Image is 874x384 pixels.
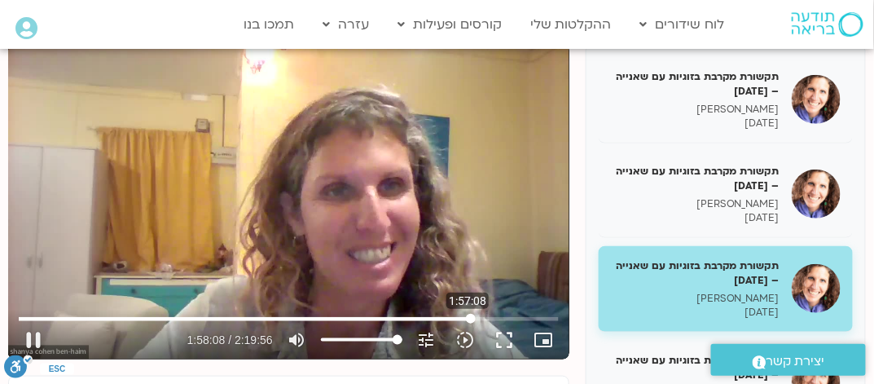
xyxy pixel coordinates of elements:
img: תקשורת מקרבת בזוגיות עם שאנייה – 03/06/25 [792,264,841,313]
img: תקשורת מקרבת בזוגיות עם שאנייה – 27/05/25 [792,170,841,218]
a: קורסים ופעילות [389,9,510,40]
span: יצירת קשר [766,351,825,373]
a: ההקלטות שלי [522,9,620,40]
p: [PERSON_NAME] [611,292,780,306]
p: [PERSON_NAME] [611,197,780,211]
a: עזרה [314,9,377,40]
p: [PERSON_NAME] [611,103,780,117]
a: תמכו בנו [235,9,302,40]
h5: תקשורת מקרבת בזוגיות עם שאנייה – [DATE] [611,164,780,193]
h5: תקשורת מקרבת בזוגיות עם שאנייה – [DATE] [611,258,780,288]
a: לוח שידורים [632,9,733,40]
a: יצירת קשר [711,344,866,376]
h5: תקשורת מקרבת בזוגיות עם שאנייה – [DATE] [611,69,780,99]
p: [DATE] [611,306,780,320]
p: [DATE] [611,117,780,130]
p: [DATE] [611,211,780,225]
h5: תקשורת מקרבת בזוגיות עם שאנייה – [DATE] [611,353,780,382]
img: תודעה בריאה [792,12,863,37]
img: תקשורת מקרבת בזוגיות עם שאנייה – 20/05/25 [792,75,841,124]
